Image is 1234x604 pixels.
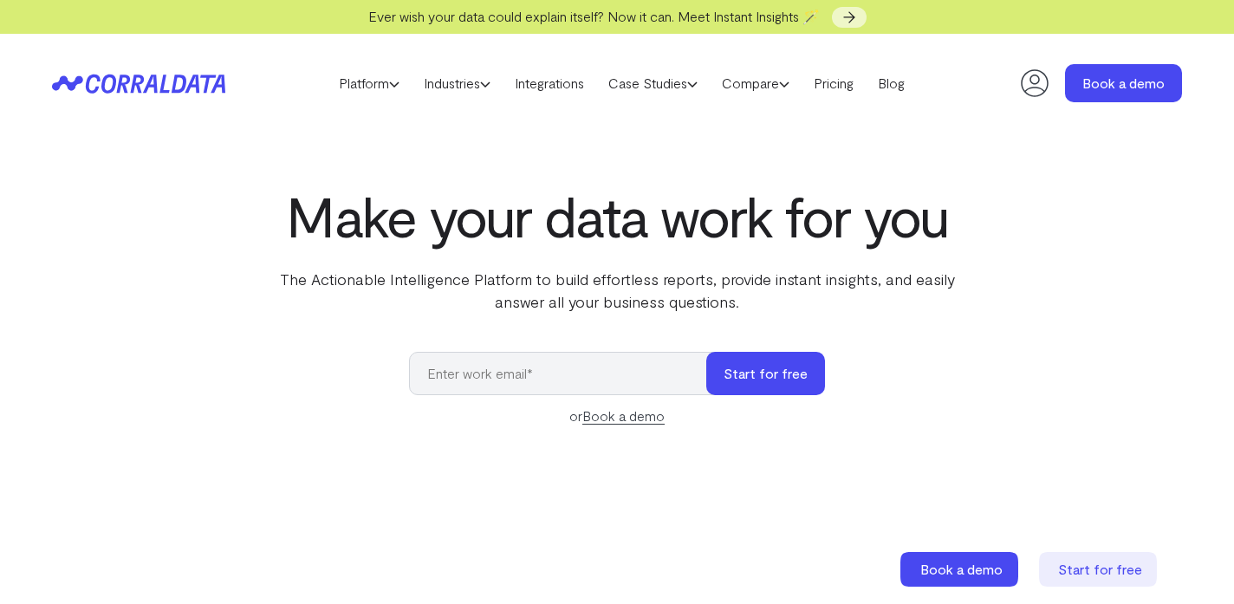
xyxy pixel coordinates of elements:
p: The Actionable Intelligence Platform to build effortless reports, provide instant insights, and e... [263,268,971,313]
div: or [409,406,825,426]
a: Blog [866,70,917,96]
a: Integrations [503,70,596,96]
button: Start for free [706,352,825,395]
h1: Make your data work for you [263,185,971,247]
a: Compare [710,70,802,96]
a: Platform [327,70,412,96]
span: Ever wish your data could explain itself? Now it can. Meet Instant Insights 🪄 [368,8,820,24]
a: Case Studies [596,70,710,96]
a: Book a demo [582,407,665,425]
input: Enter work email* [409,352,724,395]
a: Industries [412,70,503,96]
a: Pricing [802,70,866,96]
a: Book a demo [1065,64,1182,102]
span: Book a demo [920,561,1003,577]
a: Start for free [1039,552,1160,587]
a: Book a demo [900,552,1022,587]
span: Start for free [1058,561,1142,577]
